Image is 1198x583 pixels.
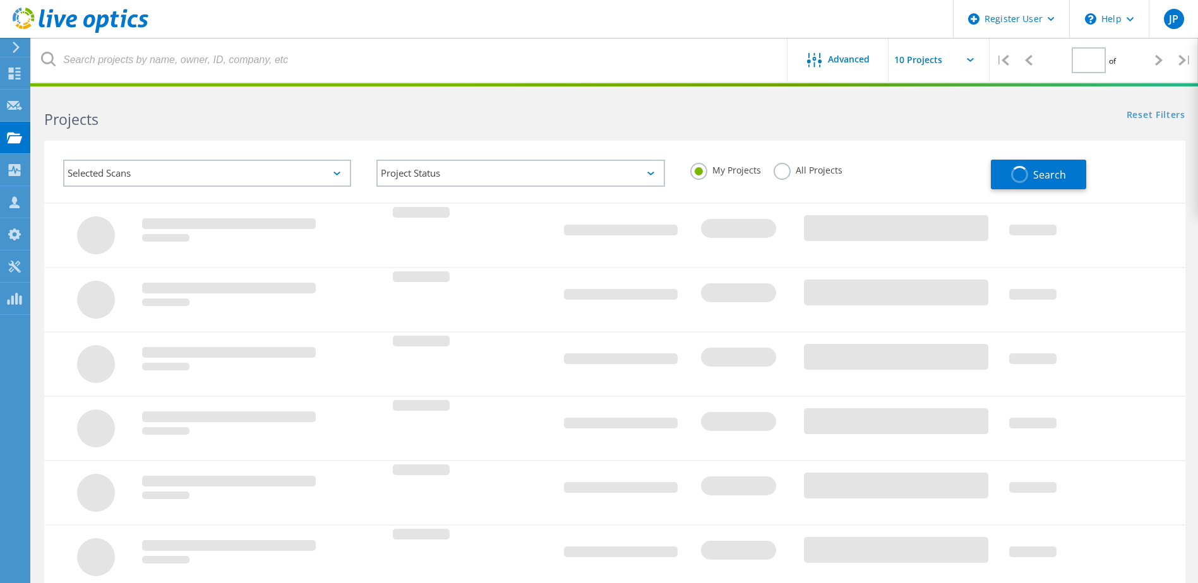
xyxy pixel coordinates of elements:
[1085,13,1096,25] svg: \n
[1172,38,1198,83] div: |
[63,160,351,187] div: Selected Scans
[991,160,1086,189] button: Search
[1169,14,1178,24] span: JP
[1033,168,1066,182] span: Search
[690,163,761,175] label: My Projects
[990,38,1015,83] div: |
[44,109,99,129] b: Projects
[376,160,664,187] div: Project Status
[828,55,870,64] span: Advanced
[32,38,788,82] input: Search projects by name, owner, ID, company, etc
[1127,110,1185,121] a: Reset Filters
[13,26,148,35] a: Live Optics Dashboard
[774,163,842,175] label: All Projects
[1109,56,1116,66] span: of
